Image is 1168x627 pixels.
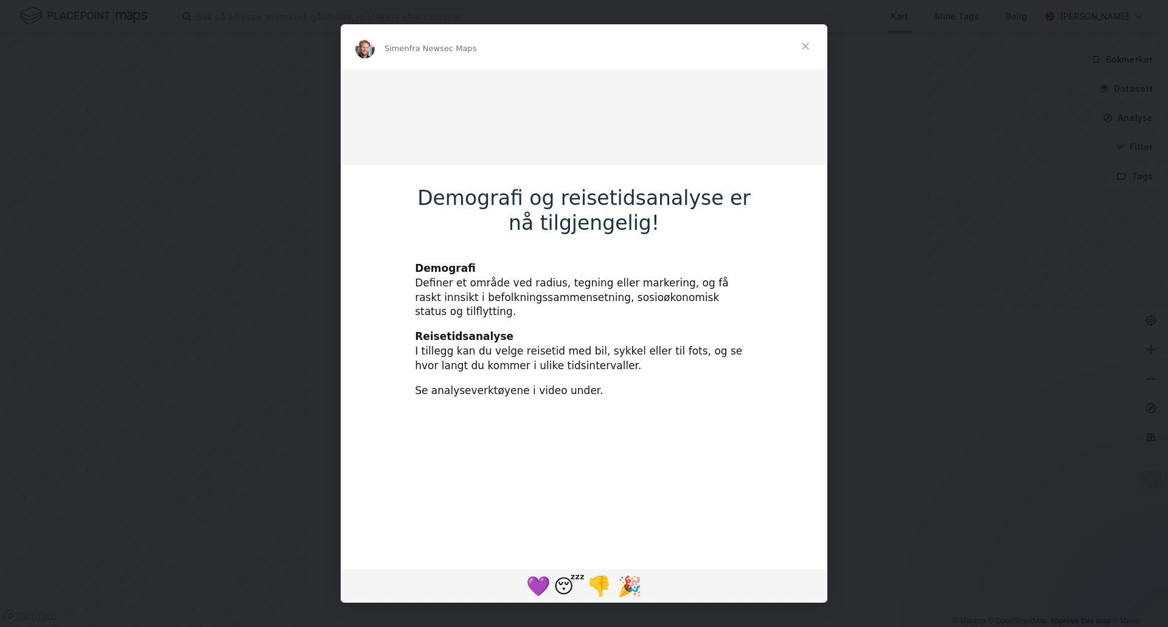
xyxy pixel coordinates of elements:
div: I tillegg kan du velge reisetid med bil, sykkel eller til fots, og se hvor langt du kommer i ulik... [415,330,753,373]
span: 👎 [587,575,611,598]
span: sleeping reaction [554,571,584,600]
h1: Demografi og reisetidsanalyse er nå tilgjengelig! [415,186,753,243]
span: 1 reaction [584,571,614,600]
span: fra Newsec Maps [409,44,477,53]
span: purple heart reaction [523,571,554,600]
span: tada reaction [614,571,645,600]
b: Reisetidsanalyse [415,330,513,342]
span: 💜 [526,575,551,598]
b: Demografi [415,262,476,274]
span: 🎉 [617,575,642,598]
img: Profile image for Simen [355,39,375,58]
div: Se analyseverktøyene i video under. [415,384,753,398]
span: 😴 [554,575,585,598]
span: Lukk [784,24,827,68]
span: Simen [384,44,409,53]
div: Definer et område ved radius, tegning eller markering, og få raskt innsikt i befolkningssammenset... [415,262,753,319]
